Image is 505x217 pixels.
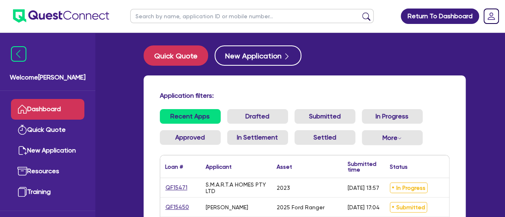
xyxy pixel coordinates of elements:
a: Drafted [227,109,288,124]
div: Status [390,164,408,170]
div: 2023 [277,185,290,191]
input: Search by name, application ID or mobile number... [130,9,374,23]
img: training [17,187,27,197]
button: Quick Quote [144,45,208,66]
a: In Settlement [227,130,288,145]
button: New Application [215,45,301,66]
a: Return To Dashboard [401,9,479,24]
img: quest-connect-logo-blue [13,9,109,23]
a: Submitted [294,109,355,124]
img: new-application [17,146,27,155]
a: Approved [160,130,221,145]
div: [DATE] 13:57 [348,185,379,191]
div: S.M.A.R.T.A HOMES PTY LTD [206,181,267,194]
img: quick-quote [17,125,27,135]
a: QF15471 [165,183,188,192]
div: Loan # [165,164,183,170]
a: Resources [11,161,84,182]
h4: Application filters: [160,92,449,99]
div: [PERSON_NAME] [206,204,248,211]
a: Dropdown toggle [481,6,502,27]
a: Dashboard [11,99,84,120]
a: New Application [11,140,84,161]
span: Welcome [PERSON_NAME] [10,73,86,82]
div: [DATE] 17:04 [348,204,380,211]
div: Asset [277,164,292,170]
span: In Progress [390,183,428,193]
div: Applicant [206,164,232,170]
a: Settled [294,130,355,145]
img: resources [17,166,27,176]
a: Quick Quote [144,45,215,66]
a: Recent Apps [160,109,221,124]
img: icon-menu-close [11,46,26,62]
a: In Progress [362,109,423,124]
div: 2025 Ford Ranger [277,204,324,211]
a: Quick Quote [11,120,84,140]
span: Submitted [390,202,427,213]
button: Dropdown toggle [362,130,423,145]
a: QF15450 [165,202,189,212]
div: Submitted time [348,161,376,172]
a: Training [11,182,84,202]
